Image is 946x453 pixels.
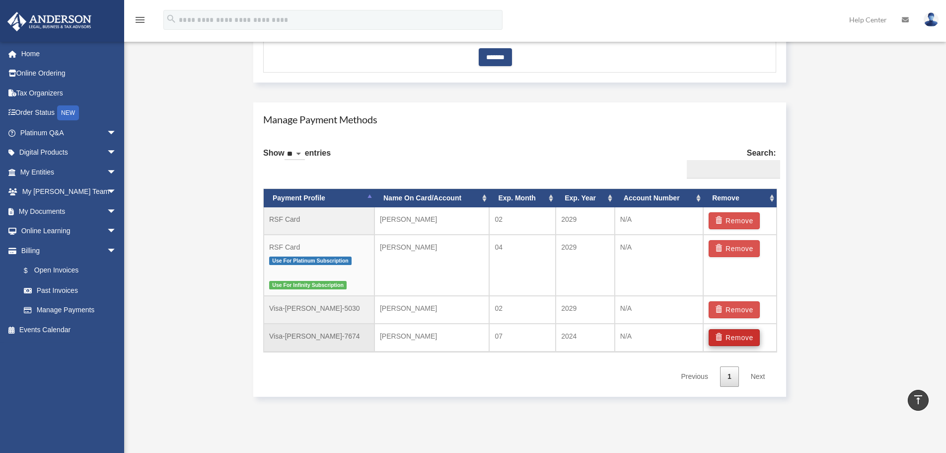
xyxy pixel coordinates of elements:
[908,390,929,411] a: vertical_align_top
[720,366,739,387] a: 1
[489,189,556,207] th: Exp. Month: activate to sort column ascending
[743,366,773,387] a: Next
[7,320,132,340] a: Events Calendar
[7,241,132,261] a: Billingarrow_drop_down
[556,324,615,352] td: 2024
[615,235,703,296] td: N/A
[683,146,776,179] label: Search:
[7,201,132,221] a: My Documentsarrow_drop_down
[263,146,331,170] label: Show entries
[4,12,94,31] img: Anderson Advisors Platinum Portal
[912,394,924,406] i: vertical_align_top
[374,189,490,207] th: Name On Card/Account: activate to sort column ascending
[134,14,146,26] i: menu
[615,207,703,235] td: N/A
[269,257,352,265] span: Use For Platinum Subscription
[7,64,132,84] a: Online Ordering
[556,296,615,324] td: 2029
[7,182,132,202] a: My [PERSON_NAME] Teamarrow_drop_down
[29,265,34,277] span: $
[285,149,305,160] select: Showentries
[14,261,132,281] a: $Open Invoices
[673,366,715,387] a: Previous
[489,296,556,324] td: 02
[556,189,615,207] th: Exp. Year: activate to sort column ascending
[166,13,177,24] i: search
[107,123,127,143] span: arrow_drop_down
[264,207,374,235] td: RSF Card
[7,143,132,163] a: Digital Productsarrow_drop_down
[14,300,127,320] a: Manage Payments
[709,240,760,257] button: Remove
[374,235,490,296] td: [PERSON_NAME]
[489,235,556,296] td: 04
[269,281,347,289] span: Use For Infinity Subscription
[7,103,132,123] a: Order StatusNEW
[7,221,132,241] a: Online Learningarrow_drop_down
[107,201,127,222] span: arrow_drop_down
[924,12,939,27] img: User Pic
[107,182,127,202] span: arrow_drop_down
[263,112,776,126] h4: Manage Payment Methods
[7,123,132,143] a: Platinum Q&Aarrow_drop_down
[7,44,132,64] a: Home
[615,296,703,324] td: N/A
[556,207,615,235] td: 2029
[687,160,780,179] input: Search:
[709,301,760,318] button: Remove
[374,296,490,324] td: [PERSON_NAME]
[556,235,615,296] td: 2029
[7,83,132,103] a: Tax Organizers
[264,324,374,352] td: Visa-[PERSON_NAME]-7674
[14,280,132,300] a: Past Invoices
[107,143,127,163] span: arrow_drop_down
[703,189,776,207] th: Remove: activate to sort column ascending
[374,207,490,235] td: [PERSON_NAME]
[489,324,556,352] td: 07
[489,207,556,235] td: 02
[107,162,127,182] span: arrow_drop_down
[374,324,490,352] td: [PERSON_NAME]
[615,324,703,352] td: N/A
[264,189,374,207] th: Payment Profile: activate to sort column descending
[709,212,760,229] button: Remove
[264,296,374,324] td: Visa-[PERSON_NAME]-5030
[107,241,127,261] span: arrow_drop_down
[264,235,374,296] td: RSF Card
[7,162,132,182] a: My Entitiesarrow_drop_down
[615,189,703,207] th: Account Number: activate to sort column ascending
[134,17,146,26] a: menu
[709,329,760,346] button: Remove
[57,105,79,120] div: NEW
[107,221,127,242] span: arrow_drop_down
